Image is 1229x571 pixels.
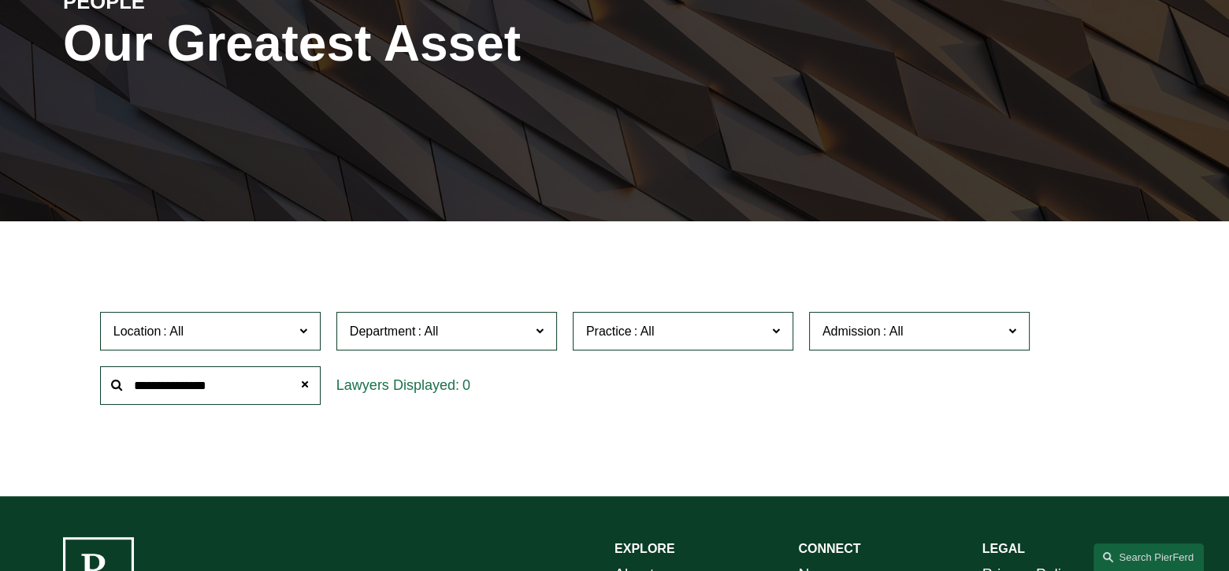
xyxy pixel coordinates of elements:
span: Location [113,324,162,338]
strong: CONNECT [798,542,860,555]
strong: EXPLORE [614,542,674,555]
h1: Our Greatest Asset [63,15,798,72]
span: 0 [462,377,470,393]
strong: LEGAL [982,542,1025,555]
span: Department [350,324,416,338]
span: Admission [822,324,881,338]
a: Search this site [1093,543,1204,571]
span: Practice [586,324,632,338]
